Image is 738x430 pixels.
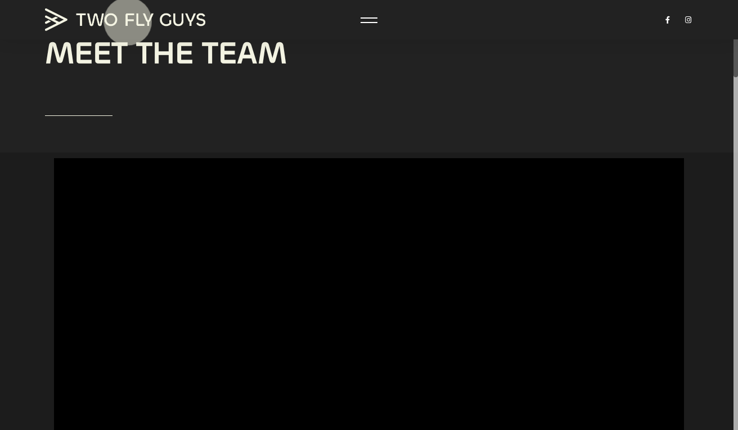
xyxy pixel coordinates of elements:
[74,34,93,73] div: E
[202,34,218,73] div: T
[152,34,175,73] div: H
[258,34,287,73] div: M
[45,8,214,31] a: TWO FLY GUYS MEDIA TWO FLY GUYS MEDIA
[136,34,152,73] div: T
[93,34,111,73] div: E
[218,34,237,73] div: E
[175,34,193,73] div: E
[237,34,258,73] div: A
[45,8,205,31] img: TWO FLY GUYS MEDIA
[45,34,74,73] div: M
[111,34,128,73] div: T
